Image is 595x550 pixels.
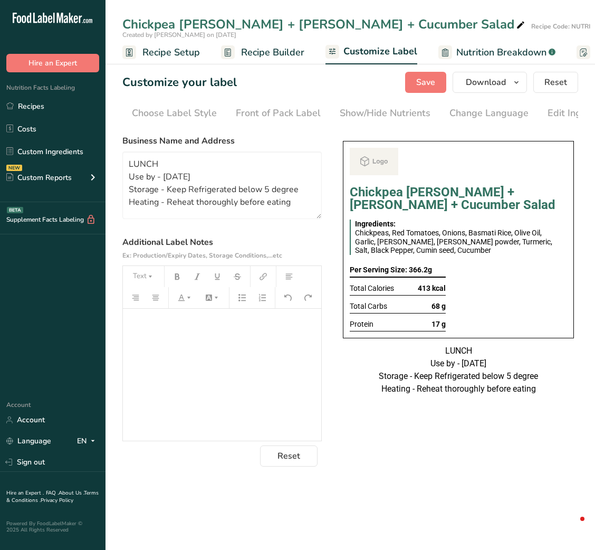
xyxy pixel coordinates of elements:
[6,165,22,171] div: NEW
[456,45,546,60] span: Nutrition Breakdown
[405,72,446,93] button: Save
[340,106,430,120] div: Show/Hide Nutrients
[6,432,51,450] a: Language
[453,72,527,93] button: Download
[122,15,527,34] div: Chickpea [PERSON_NAME] + [PERSON_NAME] + Cucumber Salad
[122,74,237,91] h1: Customize your label
[343,44,417,59] span: Customize Label
[77,435,99,448] div: EN
[46,489,59,497] a: FAQ .
[6,520,99,533] div: Powered By FoodLabelMaker © 2025 All Rights Reserved
[350,284,394,293] span: Total Calories
[325,40,417,65] a: Customize Label
[559,514,584,539] iframe: Intercom live chat
[449,106,529,120] div: Change Language
[531,22,590,31] div: Recipe Code: NUTRI
[350,186,567,211] h1: Chickpea [PERSON_NAME] + [PERSON_NAME] + Cucumber Salad
[221,41,304,64] a: Recipe Builder
[418,284,446,293] span: 413 kcal
[343,345,574,395] div: LUNCH Use by - [DATE] Storage - Keep Refrigerated below 5 degree Heating - Reheat thoroughly befo...
[122,251,282,260] span: Ex: Production/Expiry Dates, Storage Conditions,...etc
[544,76,567,89] span: Reset
[6,172,72,183] div: Custom Reports
[132,106,217,120] div: Choose Label Style
[355,220,563,229] div: Ingredients:
[6,54,99,72] button: Hire an Expert
[122,41,200,64] a: Recipe Setup
[122,236,322,261] label: Additional Label Notes
[350,263,446,278] div: Per Serving Size: 366.2g
[122,31,236,39] span: Created by [PERSON_NAME] on [DATE]
[466,76,506,89] span: Download
[7,207,23,213] div: BETA
[277,450,300,462] span: Reset
[431,320,446,329] span: 17 g
[6,489,99,504] a: Terms & Conditions .
[6,489,44,497] a: Hire an Expert .
[41,497,73,504] a: Privacy Policy
[431,302,446,311] span: 68 g
[350,302,387,311] span: Total Carbs
[59,489,84,497] a: About Us .
[236,106,321,120] div: Front of Pack Label
[122,135,322,147] label: Business Name and Address
[350,320,373,329] span: Protein
[355,229,552,255] span: Chickpeas, Red Tomatoes, Onions, Basmati Rice, Olive Oil, Garlic, [PERSON_NAME], [PERSON_NAME] po...
[241,45,304,60] span: Recipe Builder
[533,72,578,93] button: Reset
[128,268,159,285] button: Text
[416,76,435,89] span: Save
[142,45,200,60] span: Recipe Setup
[260,445,318,467] button: Reset
[438,41,555,64] a: Nutrition Breakdown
